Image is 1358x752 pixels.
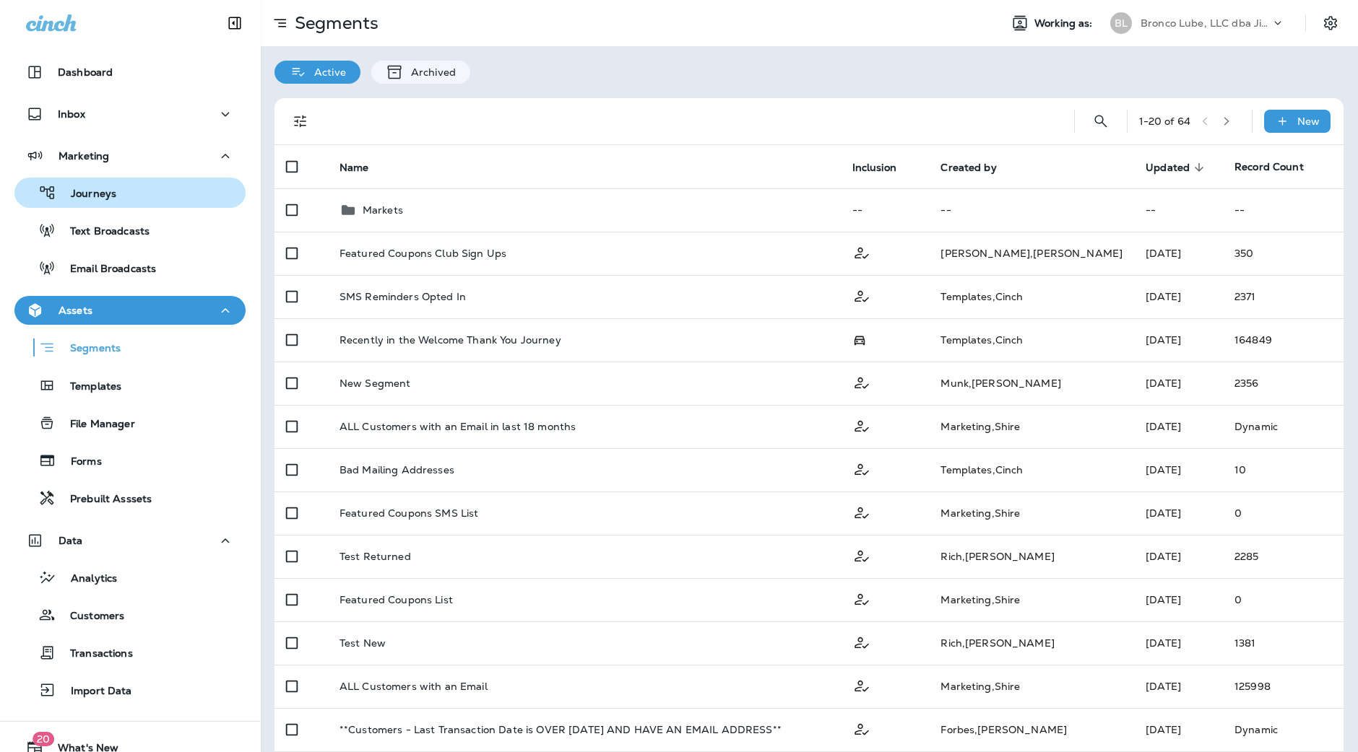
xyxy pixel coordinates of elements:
[59,535,83,546] p: Data
[1141,17,1271,29] p: Bronco Lube, LLC dba Jiffy Lube
[852,722,871,735] span: Customer Only
[339,551,411,562] p: Test Returned
[58,108,85,120] p: Inbox
[1223,491,1344,535] td: 0
[286,107,315,136] button: Filters
[14,296,246,325] button: Assets
[33,732,54,746] span: 20
[56,188,116,201] p: Journeys
[1139,115,1190,127] div: 1 - 20 of 64
[339,162,369,174] span: Name
[852,592,871,605] span: Customer Only
[1318,10,1344,36] button: Settings
[56,685,132,699] p: Import Data
[1146,162,1190,174] span: Updated
[852,245,871,258] span: Customer Only
[1223,275,1344,318] td: 2371
[1223,362,1344,405] td: 2356
[339,334,561,346] p: Recently in the Welcome Thank You Journey
[929,448,1134,491] td: Templates , Cinch
[1134,708,1223,751] td: [DATE]
[363,204,403,216] p: Markets
[1134,275,1223,318] td: [DATE]
[14,141,246,170] button: Marketing
[14,562,246,593] button: Analytics
[852,462,871,475] span: Customer Only
[852,375,871,388] span: Customer Only
[929,232,1134,275] td: [PERSON_NAME] , [PERSON_NAME]
[1223,232,1344,275] td: 350
[852,548,871,561] span: Customer Only
[14,637,246,668] button: Transactions
[14,408,246,438] button: File Manager
[929,275,1134,318] td: Templates , Cinch
[59,305,92,316] p: Assets
[929,491,1134,535] td: Marketing , Shire
[929,665,1134,708] td: Marketing , Shire
[1134,362,1223,405] td: [DATE]
[929,318,1134,362] td: Templates , Cinch
[1223,708,1344,751] td: Dynamic
[1134,665,1223,708] td: [DATE]
[339,507,479,519] p: Featured Coupons SMS List
[929,188,1134,232] td: --
[56,418,135,432] p: File Manager
[1146,161,1208,174] span: Updated
[1134,535,1223,578] td: [DATE]
[1223,578,1344,621] td: 0
[852,635,871,648] span: Customer Only
[1223,665,1344,708] td: 125998
[1086,107,1115,136] button: Search Segments
[852,161,915,174] span: Inclusion
[1223,535,1344,578] td: 2285
[940,162,996,174] span: Created by
[1234,160,1304,173] span: Record Count
[929,621,1134,665] td: Rich , [PERSON_NAME]
[1223,448,1344,491] td: 10
[852,333,867,346] span: Possession
[14,58,246,87] button: Dashboard
[852,162,896,174] span: Inclusion
[14,370,246,401] button: Templates
[14,675,246,705] button: Import Data
[14,445,246,476] button: Forms
[339,681,488,692] p: ALL Customers with an Email
[14,483,246,513] button: Prebuilt Asssets
[1223,318,1344,362] td: 164849
[1223,188,1344,232] td: --
[339,724,782,735] p: **Customers - Last Transaction Date is OVER [DATE] AND HAVE AN EMAIL ADDRESS**
[14,178,246,208] button: Journeys
[929,535,1134,578] td: Rich , [PERSON_NAME]
[841,188,930,232] td: --
[56,647,133,661] p: Transactions
[14,215,246,245] button: Text Broadcasts
[1134,188,1223,232] td: --
[852,505,871,518] span: Customer Only
[1134,621,1223,665] td: [DATE]
[14,526,246,555] button: Data
[56,455,102,469] p: Forms
[339,464,454,476] p: Bad Mailing Addresses
[339,594,453,605] p: Featured Coupons List
[339,421,576,432] p: ALL Customers with an Email in last 18 months
[1134,405,1223,448] td: [DATE]
[1223,621,1344,665] td: 1381
[929,405,1134,448] td: Marketing , Shire
[339,161,388,174] span: Name
[929,362,1134,405] td: Munk , [PERSON_NAME]
[1110,12,1132,34] div: BL
[1134,448,1223,491] td: [DATE]
[56,342,121,357] p: Segments
[56,380,121,394] p: Templates
[14,332,246,363] button: Segments
[929,708,1134,751] td: Forbes , [PERSON_NAME]
[289,12,379,34] p: Segments
[929,578,1134,621] td: Marketing , Shire
[14,600,246,630] button: Customers
[339,248,506,259] p: Featured Coupons Club Sign Ups
[56,610,124,624] p: Customers
[940,161,1015,174] span: Created by
[14,100,246,128] button: Inbox
[404,66,456,78] p: Archived
[1134,232,1223,275] td: [DATE]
